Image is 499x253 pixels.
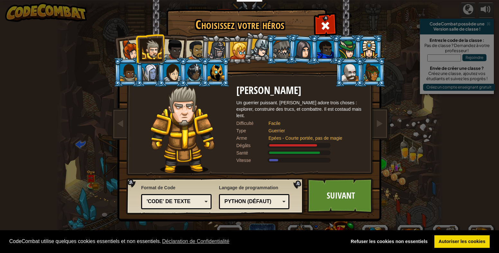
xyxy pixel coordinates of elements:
li: Ritic le Froid [201,58,230,87]
div: Vitesse [236,157,268,164]
li: Illia Shieldsmith [157,58,186,87]
div: Difficulté [236,120,268,126]
div: Guerrier [268,127,358,134]
li: Zana Woodheart [357,58,386,87]
li: Senick Griffe-d'Acier [267,35,295,64]
div: Inflige 120% Classé de Guerrier Dommage causé par l'arme [236,142,365,149]
a: Autoriser les cookies [434,235,490,248]
li: Pender Fléau-des-Sorts [354,35,383,64]
li: Capitaine Anya Weston [112,33,144,65]
div: Santé [236,150,268,156]
a: Suivant [307,178,374,213]
img: language-selector-background.png [126,178,305,215]
a: Refuser les cookies [346,235,432,248]
a: En savoir plus sur les cookies [161,237,230,246]
li: Naria de la Feuille [332,35,361,64]
li: Amara Arrowhead [200,34,231,65]
li: Gordon le Vaillant [310,35,339,64]
span: Langage de programmation [219,184,289,191]
div: Dégâts [236,142,268,149]
li: Hattori Hanzō [243,31,275,63]
li: Arryn Coeur-de-Pierre [113,58,142,87]
div: Facile [268,120,358,126]
div: Python (Défaut) [224,198,280,205]
div: Se mouvoit à 6 mètres par seconde [236,157,365,164]
div: 'code' de texte [147,198,202,205]
div: Un guerrier puissant. [PERSON_NAME] adore trois choses : explorer, construire des trucs, et comba... [236,99,365,119]
li: Alejandro le duelliste [179,34,208,64]
img: knight-pose.png [150,85,215,173]
span: Format de Code [141,184,212,191]
li: Dame Ida Justecoeur [156,33,187,64]
div: Gains 140% Provenance de la liste Guerrier Endurance de l'armure [236,150,365,156]
li: Sire Tharin Thunderfist [135,34,164,63]
div: Type [236,127,268,134]
li: Melle Hushbaum [223,35,252,64]
div: Arme [236,135,268,141]
li: Okar Stompfoot [335,58,364,87]
h1: Choisissez votre héros [168,18,312,32]
h2: [PERSON_NAME] [236,85,365,96]
li: Omarn Brewstone [287,34,318,65]
li: Nalfar Cryptor [135,58,164,87]
font: CodeCombat utilise quelques cookies essentiels et non essentiels. [9,239,161,244]
li: Usara Maître Sorcière [179,58,208,87]
div: Epées - Courte portée, pas de magie [268,135,358,141]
